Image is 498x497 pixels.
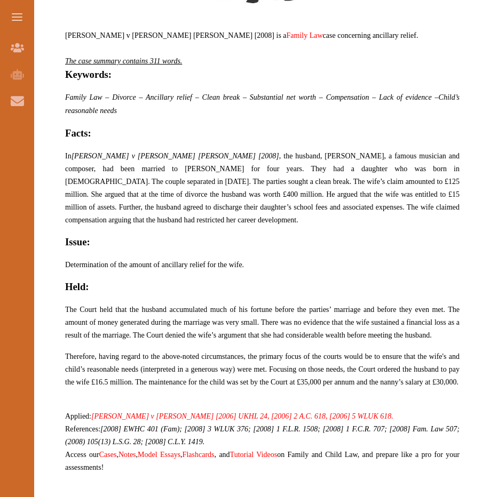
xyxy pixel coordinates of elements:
span: Determination of the amount of ancillary relief for the wife. [65,261,244,269]
span: [PERSON_NAME] v [PERSON_NAME] [PERSON_NAME] [2008] is a case concerning ancillary relief. [65,31,418,39]
a: Tutorial Videos [230,451,278,459]
span: Applied: [65,412,393,420]
strong: Held: [65,281,89,292]
span: Family Law – Divorce – Ancillary relief – Clean break – Substantial net worth – Compensation – La... [65,93,439,101]
a: Notes [118,451,136,459]
a: Model Essays [138,451,180,459]
strong: Facts: [65,127,91,139]
span: Access our , , , , and on Family and Child Law, and prepare like a pro for your assessments! [65,451,460,471]
strong: Issue: [65,236,90,247]
strong: Keywords: [65,69,112,80]
em: The case summary contains 311 words. [65,57,182,65]
span: References: [65,425,460,446]
a: Cases [99,451,117,459]
span: In , the husband, [PERSON_NAME], a famous musician and composer, had been married to [PERSON_NAME... [65,152,460,224]
a: Family Law [287,31,323,39]
a: Flashcards [183,451,215,459]
span: Therefore, having regard to the above-noted circumstances, the primary focus of the courts would ... [65,352,460,386]
span: The Court held that the husband accumulated much of his fortune before the parties’ marriage and ... [65,306,460,339]
em: [PERSON_NAME] v [PERSON_NAME] [PERSON_NAME] [2008] [72,152,279,160]
em: [2008] EWHC 401 (Fam); [2008] 3 WLUK 376; [2008] 1 F.L.R. 1508; [2008] 1 F.C.R. 707; [2008] Fam. ... [65,425,460,446]
a: [PERSON_NAME] v [PERSON_NAME] [2006] UKHL 24, [2006] 2 A.C. 618, [2006] 5 WLUK 618. [91,412,393,420]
